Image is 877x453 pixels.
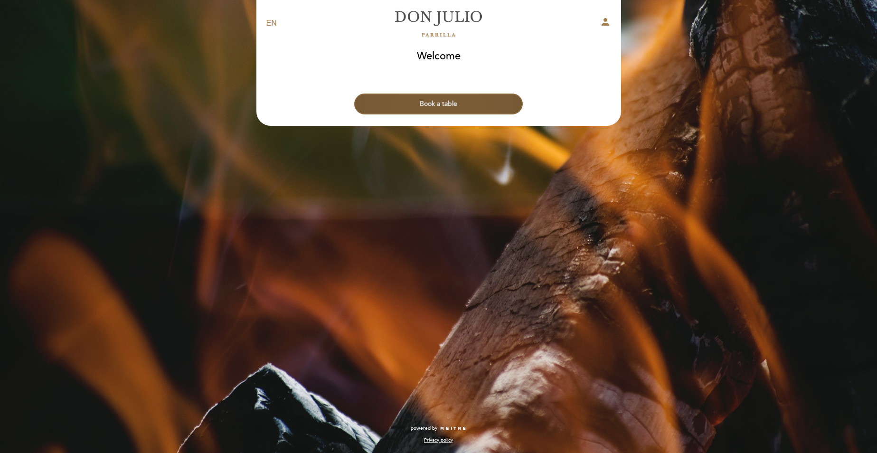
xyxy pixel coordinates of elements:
i: person [600,16,611,28]
h1: Welcome [417,51,461,62]
a: Privacy policy [424,437,453,444]
a: powered by [411,425,467,432]
a: [PERSON_NAME] [379,10,498,37]
button: Book a table [354,94,523,114]
img: MEITRE [440,426,467,431]
span: powered by [411,425,437,432]
button: person [600,16,611,31]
